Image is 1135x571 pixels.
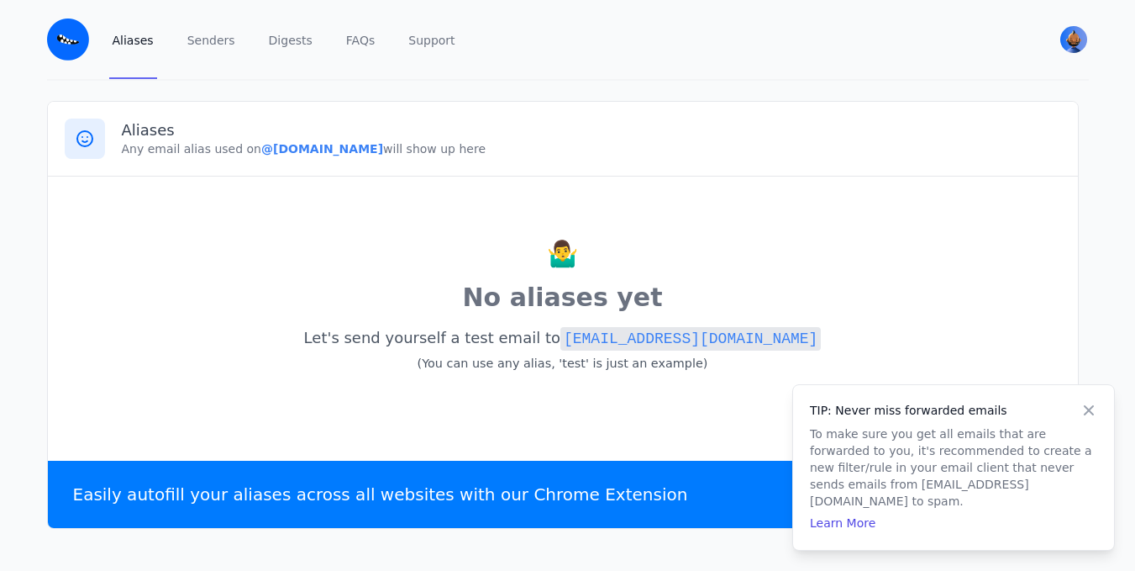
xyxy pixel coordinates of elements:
[65,279,1061,316] p: No aliases yet
[810,516,875,530] a: Learn More
[73,483,688,506] p: Easily autofill your aliases across all websites with our Chrome Extension
[47,19,89,61] img: Email Monster
[65,323,1061,378] p: Let's send yourself a test email to
[1060,26,1087,53] img: Passa 201's Avatar
[261,142,383,156] b: @[DOMAIN_NAME]
[418,357,708,370] small: (You can use any alias, 'test' is just an example)
[560,327,821,351] code: [EMAIL_ADDRESS][DOMAIN_NAME]
[810,402,1097,419] h4: TIP: Never miss forwarded emails
[65,235,1061,272] p: 🤷‍♂️
[122,120,1061,140] h3: Aliases
[122,140,1061,157] p: Any email alias used on will show up here
[560,329,821,346] a: [EMAIL_ADDRESS][DOMAIN_NAME]
[810,426,1097,510] p: To make sure you get all emails that are forwarded to you, it's recommended to create a new filte...
[1059,24,1089,55] button: User menu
